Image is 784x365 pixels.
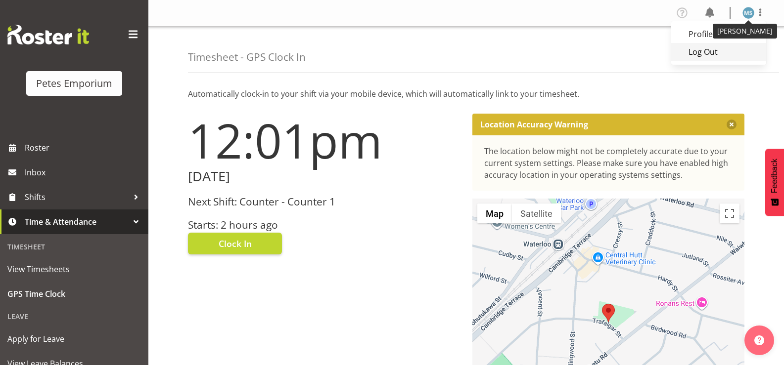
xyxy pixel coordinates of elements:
[720,203,739,223] button: Toggle fullscreen view
[188,88,744,100] p: Automatically clock-in to your shift via your mobile device, which will automatically link to you...
[7,262,141,277] span: View Timesheets
[2,306,146,326] div: Leave
[188,51,306,63] h4: Timesheet - GPS Clock In
[727,120,737,129] button: Close message
[25,140,143,155] span: Roster
[671,43,766,61] a: Log Out
[25,190,129,204] span: Shifts
[188,196,461,207] h3: Next Shift: Counter - Counter 1
[7,286,141,301] span: GPS Time Clock
[742,7,754,19] img: maureen-sellwood712.jpg
[219,237,252,250] span: Clock In
[2,237,146,257] div: Timesheet
[36,76,112,91] div: Petes Emporium
[25,165,143,180] span: Inbox
[7,331,141,346] span: Apply for Leave
[188,233,282,254] button: Clock In
[671,25,766,43] a: Profile
[188,219,461,231] h3: Starts: 2 hours ago
[480,120,588,129] p: Location Accuracy Warning
[7,25,89,44] img: Rosterit website logo
[512,203,561,223] button: Show satellite imagery
[25,214,129,229] span: Time & Attendance
[484,145,733,181] div: The location below might not be completely accurate due to your current system settings. Please m...
[188,114,461,167] h1: 12:01pm
[2,326,146,351] a: Apply for Leave
[754,335,764,345] img: help-xxl-2.png
[770,159,779,193] span: Feedback
[2,257,146,282] a: View Timesheets
[188,169,461,184] h2: [DATE]
[765,149,784,216] button: Feedback - Show survey
[2,282,146,306] a: GPS Time Clock
[477,203,512,223] button: Show street map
